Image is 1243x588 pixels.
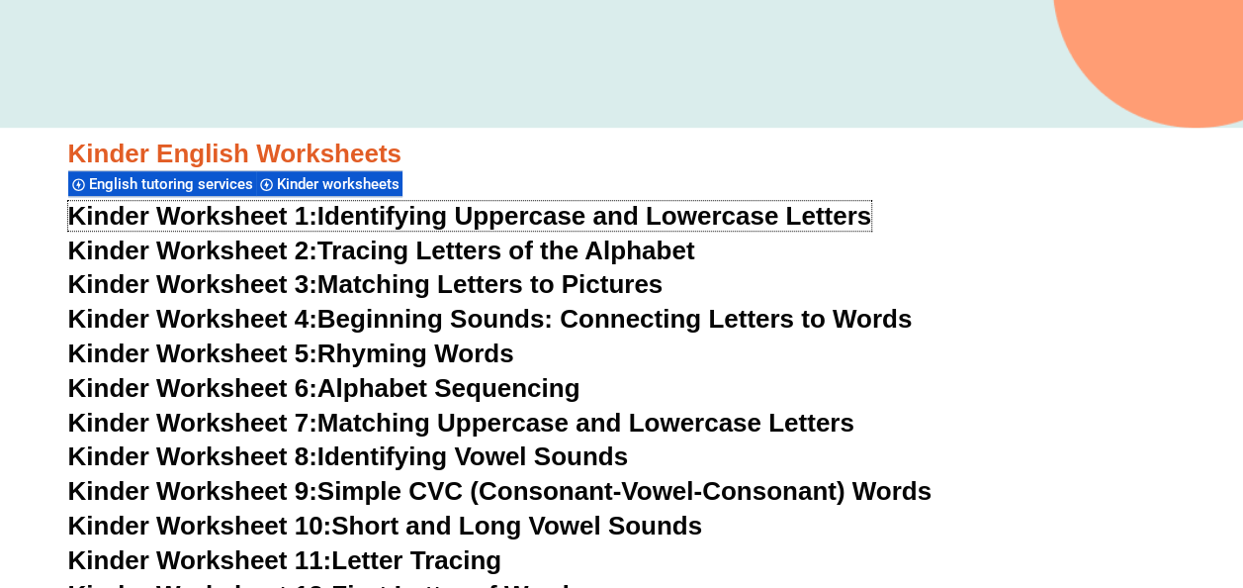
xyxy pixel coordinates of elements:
span: Kinder Worksheet 8: [68,441,317,471]
a: Kinder Worksheet 8:Identifying Vowel Sounds [68,441,628,471]
span: Kinder Worksheet 1: [68,201,317,231]
span: English tutoring services [89,175,259,193]
h3: Kinder English Worksheets [68,138,1176,171]
div: Kinder worksheets [256,170,402,197]
a: Kinder Worksheet 10:Short and Long Vowel Sounds [68,511,703,540]
a: Kinder Worksheet 4:Beginning Sounds: Connecting Letters to Words [68,304,913,334]
iframe: Chat Widget [914,364,1243,588]
div: English tutoring services [68,170,256,197]
a: Kinder Worksheet 3:Matching Letters to Pictures [68,269,664,299]
span: Kinder Worksheet 5: [68,339,317,368]
span: Kinder Worksheet 11: [68,545,332,575]
span: Kinder worksheets [277,175,405,193]
span: Kinder Worksheet 10: [68,511,332,540]
span: Kinder Worksheet 6: [68,373,317,403]
a: Kinder Worksheet 9:Simple CVC (Consonant-Vowel-Consonant) Words [68,476,932,506]
a: Kinder Worksheet 11:Letter Tracing [68,545,502,575]
span: Kinder Worksheet 4: [68,304,317,334]
a: Kinder Worksheet 1:Identifying Uppercase and Lowercase Letters [68,201,872,231]
a: Kinder Worksheet 2:Tracing Letters of the Alphabet [68,236,695,265]
a: Kinder Worksheet 7:Matching Uppercase and Lowercase Letters [68,408,854,438]
span: Kinder Worksheet 9: [68,476,317,506]
a: Kinder Worksheet 5:Rhyming Words [68,339,514,368]
a: Kinder Worksheet 6:Alphabet Sequencing [68,373,580,403]
span: Kinder Worksheet 7: [68,408,317,438]
span: Kinder Worksheet 2: [68,236,317,265]
span: Kinder Worksheet 3: [68,269,317,299]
